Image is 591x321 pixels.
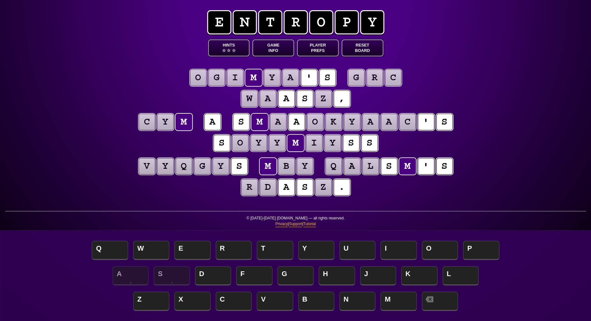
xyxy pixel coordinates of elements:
span: y [360,10,384,34]
puzzle-tile: ' [418,158,434,175]
span: W [133,241,169,260]
span: O [422,241,458,260]
puzzle-tile: . [334,179,350,196]
puzzle-tile: s [436,114,453,130]
span: V [257,292,293,311]
puzzle-tile: z [315,179,332,196]
span: Q [92,241,128,260]
puzzle-tile: m [399,158,416,175]
span: C [216,292,252,311]
a: Tutorial [303,221,316,227]
puzzle-tile: y [269,135,285,151]
puzzle-tile: g [348,69,364,86]
puzzle-tile: q [176,158,192,175]
puzzle-tile: y [264,69,280,86]
puzzle-tile: q [325,158,342,175]
span: e [207,10,231,34]
span: ☆ [222,48,226,53]
span: E [174,241,210,260]
puzzle-tile: y [324,135,341,151]
span: S [154,266,190,285]
puzzle-tile: m [245,69,262,86]
puzzle-tile: ' [301,69,317,86]
puzzle-tile: m [176,114,192,130]
puzzle-tile: w [241,90,258,107]
span: M [380,292,416,311]
a: Privacy [275,221,288,227]
puzzle-tile: b [278,158,295,175]
span: n [233,10,257,34]
puzzle-tile: m [287,135,304,151]
span: F [236,266,272,285]
puzzle-tile: m [251,114,268,130]
puzzle-tile: g [194,158,211,175]
puzzle-tile: a [381,114,397,130]
button: GameInfo [252,39,294,56]
puzzle-tile: o [307,114,323,130]
puzzle-tile: y [344,114,360,130]
puzzle-tile: o [190,69,206,86]
span: H [319,266,355,285]
p: © [DATE]-[DATE] [DOMAIN_NAME] — all rights reserved. | | [5,215,586,231]
puzzle-tile: a [270,114,286,130]
span: A [112,266,148,285]
puzzle-tile: l [362,158,379,175]
puzzle-tile: r [366,69,383,86]
span: Y [298,241,334,260]
puzzle-tile: m [260,158,276,175]
span: U [339,241,375,260]
puzzle-tile: c [399,114,416,130]
puzzle-tile: o [232,135,249,151]
span: ☆ [227,48,231,53]
puzzle-tile: , [334,90,350,107]
puzzle-tile: g [208,69,225,86]
a: Support [289,221,302,227]
span: p [335,10,359,34]
span: N [339,292,375,311]
puzzle-tile: v [139,158,155,175]
puzzle-tile: i [306,135,322,151]
puzzle-tile: k [325,114,342,130]
span: B [298,292,334,311]
puzzle-tile: a [278,179,295,196]
puzzle-tile: s [233,114,249,130]
puzzle-tile: a [204,114,221,130]
span: L [443,266,479,285]
puzzle-tile: s [297,90,313,107]
puzzle-tile: c [385,69,401,86]
puzzle-tile: s [297,179,313,196]
puzzle-tile: s [436,158,453,175]
span: I [380,241,416,260]
span: X [174,292,210,311]
puzzle-tile: a [260,90,276,107]
puzzle-tile: s [231,158,248,175]
puzzle-tile: y [157,114,174,130]
puzzle-tile: s [319,69,336,86]
span: J [360,266,396,285]
span: D [195,266,231,285]
span: o [309,10,333,34]
puzzle-tile: y [213,158,229,175]
span: r [284,10,308,34]
span: ☆ [232,48,235,53]
puzzle-tile: ' [418,114,434,130]
puzzle-tile: a [282,69,299,86]
puzzle-tile: s [361,135,378,151]
puzzle-tile: a [288,114,305,130]
button: PlayerPrefs [297,39,339,56]
span: T [257,241,293,260]
puzzle-tile: s [213,135,230,151]
button: ResetBoard [342,39,383,56]
puzzle-tile: r [241,179,258,196]
puzzle-tile: a [278,90,295,107]
span: K [401,266,437,285]
span: P [463,241,499,260]
puzzle-tile: s [381,158,397,175]
puzzle-tile: a [344,158,360,175]
puzzle-tile: y [297,158,313,175]
puzzle-tile: d [260,179,276,196]
span: t [258,10,282,34]
puzzle-tile: c [139,114,155,130]
span: R [216,241,252,260]
puzzle-tile: a [362,114,379,130]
